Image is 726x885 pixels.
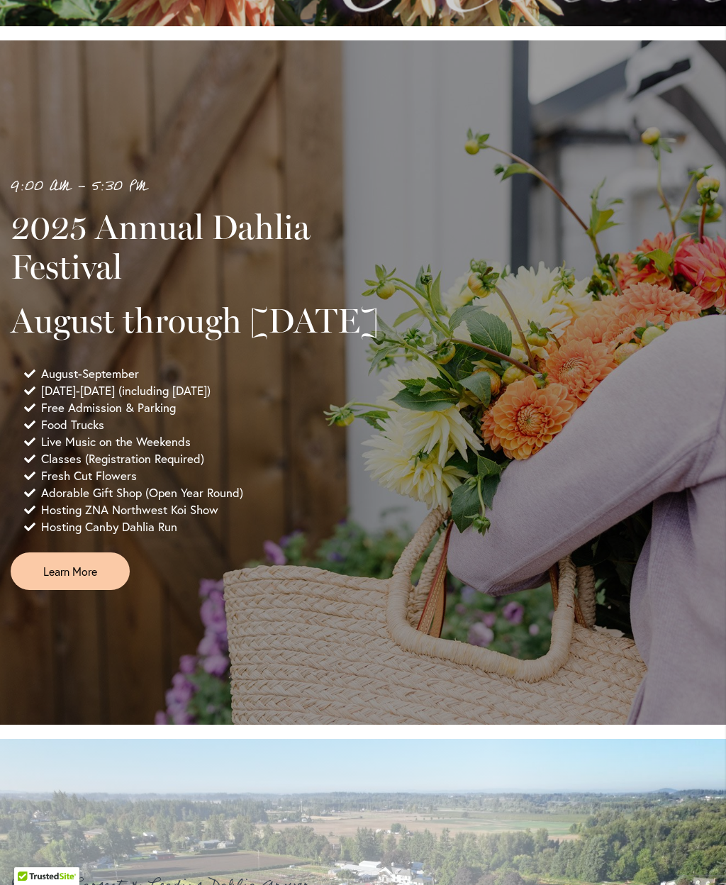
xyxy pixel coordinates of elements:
span: Classes (Registration Required) [41,450,204,467]
a: Learn More [11,552,130,590]
span: Free Admission & Parking [41,399,176,416]
span: Hosting Canby Dahlia Run [41,518,177,535]
h2: August through [DATE] [11,301,401,340]
span: Food Trucks [41,416,104,433]
span: Adorable Gift Shop (Open Year Round) [41,484,243,501]
span: August-September [41,365,139,382]
p: 9:00 AM - 5:30 PM [11,175,401,199]
span: Live Music on the Weekends [41,433,191,450]
span: Learn More [43,563,97,579]
h2: 2025 Annual Dahlia Festival [11,207,401,286]
span: Fresh Cut Flowers [41,467,137,484]
span: Hosting ZNA Northwest Koi Show [41,501,218,518]
span: [DATE]-[DATE] (including [DATE]) [41,382,211,399]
